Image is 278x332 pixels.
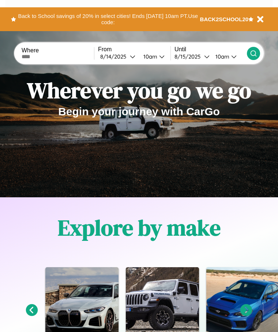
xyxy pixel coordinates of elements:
div: 8 / 14 / 2025 [100,53,130,60]
label: Until [174,46,247,53]
div: 8 / 15 / 2025 [174,53,204,60]
button: 10am [138,53,170,60]
div: 10am [140,53,159,60]
b: BACK2SCHOOL20 [200,16,249,22]
button: 10am [210,53,247,60]
div: 10am [212,53,231,60]
button: 8/14/2025 [98,53,138,60]
button: Back to School savings of 20% in select cities! Ends [DATE] 10am PT.Use code: [16,11,200,27]
label: From [98,46,170,53]
h1: Explore by make [58,213,221,243]
label: Where [22,47,94,54]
